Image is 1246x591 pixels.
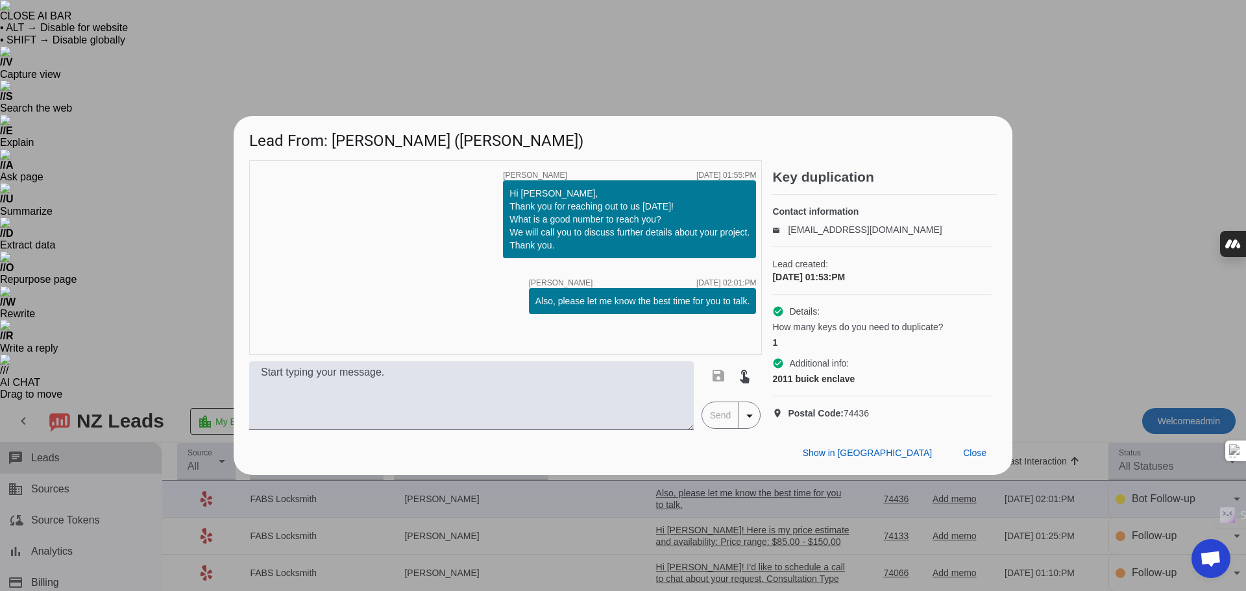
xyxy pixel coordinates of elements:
[788,408,844,418] strong: Postal Code:
[953,441,997,464] button: Close
[963,448,986,458] span: Close
[772,408,788,418] mat-icon: location_on
[742,408,757,424] mat-icon: arrow_drop_down
[792,441,942,464] button: Show in [GEOGRAPHIC_DATA]
[803,448,932,458] span: Show in [GEOGRAPHIC_DATA]
[1191,539,1230,578] div: Open chat
[788,407,869,420] span: 74436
